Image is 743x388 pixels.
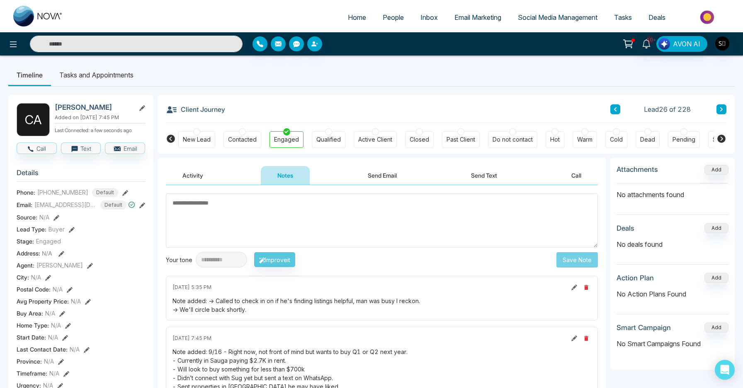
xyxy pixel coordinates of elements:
div: Dead [640,135,655,144]
button: Call [17,142,57,154]
span: N/A [45,309,55,318]
button: Activity [166,166,220,185]
span: Buyer [49,225,65,234]
button: Add [704,165,728,175]
span: Last Contact Date : [17,345,68,354]
div: Closed [410,135,429,144]
div: Open Intercom Messenger [715,360,735,380]
div: Qualified [316,135,341,144]
button: Save Note [556,252,598,268]
img: Lead Flow [658,38,670,50]
span: Default [100,200,126,210]
div: Past Client [447,135,475,144]
span: Stage: [17,237,34,246]
button: Text [61,142,101,154]
span: Address: [17,249,52,258]
button: Add [704,223,728,233]
div: Cold [610,135,623,144]
h3: Details [17,169,145,181]
span: N/A [51,321,61,330]
a: People [374,10,412,25]
a: 10+ [636,36,656,51]
h3: Smart Campaign [617,323,671,332]
span: N/A [53,285,63,294]
span: Social Media Management [518,13,597,22]
span: Add [704,166,728,173]
span: Inbox [420,13,438,22]
img: Nova CRM Logo [13,6,63,27]
span: Buy Area : [17,309,43,318]
span: Email Marketing [454,13,501,22]
p: No Action Plans Found [617,289,728,299]
button: Notes [261,166,310,185]
span: N/A [44,357,54,366]
span: N/A [39,213,49,222]
a: Deals [640,10,674,25]
div: Contacted [228,135,257,144]
p: Added on [DATE] 7:45 PM [55,114,145,121]
img: User Avatar [715,36,729,51]
span: Lead Type: [17,225,46,234]
a: Home [340,10,374,25]
span: [DATE] 5:35 PM [172,284,211,291]
a: Tasks [606,10,640,25]
span: N/A [70,345,80,354]
span: AVON AI [673,39,700,49]
span: Province : [17,357,42,366]
span: 10+ [646,36,654,43]
span: N/A [42,250,52,257]
span: Source: [17,213,37,222]
p: No attachments found [617,183,728,200]
li: Tasks and Appointments [51,64,142,86]
div: New Lead [183,135,211,144]
span: Default [92,188,118,197]
div: Note added: -> Called to check in on if he's finding listings helpful, man was busy I reckon. -> ... [172,296,591,314]
span: Agent: [17,261,34,270]
button: Add [704,323,728,333]
span: Timeframe : [17,369,47,378]
span: Tasks [614,13,632,22]
img: Market-place.gif [678,8,738,27]
h3: Client Journey [166,103,225,116]
span: N/A [48,333,58,342]
div: C A [17,103,50,136]
div: Engaged [274,135,299,144]
span: [PHONE_NUMBER] [37,188,88,197]
p: No Smart Campaigns Found [617,339,728,349]
div: Warm [577,135,592,144]
h3: Attachments [617,165,658,174]
span: [DATE] 7:45 PM [172,335,211,342]
span: Phone: [17,188,35,197]
h2: [PERSON_NAME] [55,103,132,111]
button: Send Text [454,166,514,185]
button: Email [105,142,145,154]
p: Last Connected: a few seconds ago [55,125,145,134]
a: Social Media Management [510,10,606,25]
li: Timeline [8,64,51,86]
span: Lead 26 of 228 [644,104,691,114]
h3: Deals [617,224,634,232]
span: [PERSON_NAME] [36,261,83,270]
span: Home Type : [17,321,49,330]
span: [EMAIL_ADDRESS][DOMAIN_NAME] [34,200,97,209]
span: City : [17,273,29,282]
span: Home [348,13,366,22]
span: Deals [648,13,665,22]
button: AVON AI [656,36,707,52]
div: Do not contact [493,135,533,144]
span: Engaged [36,237,61,246]
div: Active Client [358,135,392,144]
span: Avg Property Price : [17,297,69,306]
div: Hot [550,135,560,144]
span: N/A [49,369,59,378]
button: Call [555,166,598,185]
span: Postal Code : [17,285,51,294]
span: N/A [31,273,41,282]
div: Your tone [166,255,196,264]
a: Email Marketing [446,10,510,25]
span: Email: [17,200,32,209]
button: Send Email [351,166,413,185]
span: People [383,13,404,22]
h3: Action Plan [617,274,654,282]
div: Showing [713,135,736,144]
